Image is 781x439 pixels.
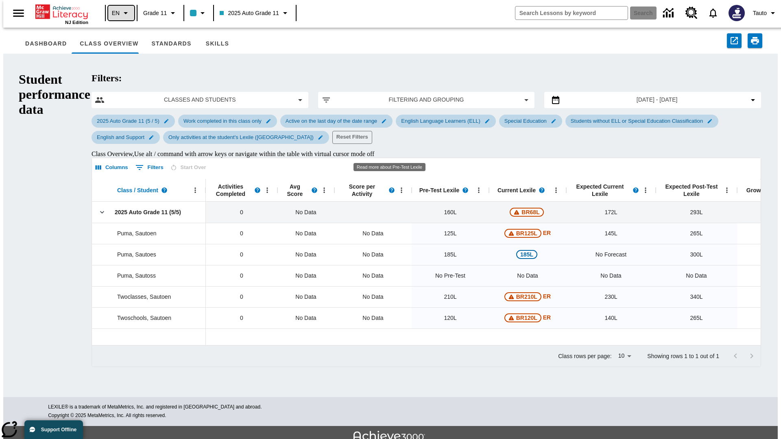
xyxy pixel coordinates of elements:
[95,95,305,105] button: Select classes and students menu item
[65,20,88,25] span: NJ Edition
[164,134,319,140] span: Only activities at the student's Lexile ([GEOGRAPHIC_DATA])
[291,246,320,263] span: No Data
[435,272,465,280] span: No Pre-Test, Puma, Sautoss
[513,289,541,304] span: BR210L
[115,208,181,216] span: 2025 Auto Grade 11 (5/5)
[513,311,541,325] span: BR120L
[145,34,198,54] button: Standards
[444,229,456,238] span: 125 Lexile, Puma, Sautoen
[358,310,387,326] div: No Data, Twoschools, Sautoen
[353,163,425,171] div: Read more about Pre-Test Lexile
[240,229,243,238] span: 0
[517,272,538,280] span: No Data
[489,286,566,307] div: Beginning reader 210 Lexile, ER, Based on the Lexile Reading measure, student is an Emerging Read...
[550,184,562,196] button: Open Menu
[489,223,566,244] div: Beginning reader 125 Lexile, ER, Based on the Lexile Reading measure, student is an Emerging Read...
[291,289,320,305] span: No Data
[570,183,630,198] span: Expected Current Lexile
[358,246,387,263] div: No Data, Puma, Sautoes
[690,314,702,322] span: 265 Lexile, Twoschools, Sautoen
[291,267,320,284] span: No Data
[251,184,264,196] button: Read more about Activities Completed
[565,115,718,128] div: Edit Students without ELL or Special Education Classification filter selected submenu item
[748,95,758,105] svg: Collapse Date Range Filter
[338,96,515,104] span: Filtering and Grouping
[727,33,742,48] button: Export to CSV
[543,230,551,236] span: ER
[566,118,708,124] span: Students without ELL or Special Education Classification
[604,208,617,217] span: 172 Lexile, 2025 Auto Grade 11 (5/5)
[639,184,652,196] button: Open Menu
[280,115,393,128] div: Edit Active on the last day of the date range filter selected submenu item
[473,184,485,196] button: Open Menu
[92,73,761,84] h2: Filters:
[513,226,541,241] span: BR125L
[7,1,31,25] button: Open side menu
[220,9,279,17] span: 2025 Auto Grade 11
[518,205,543,219] span: BR68L
[112,9,120,17] span: EN
[517,247,537,262] span: 185L
[281,183,308,198] span: Avg Score
[543,293,551,300] span: ER
[630,184,642,196] button: Read more about Expected Current Lexile
[216,6,293,20] button: Class: 2025 Auto Grade 11, Select your class
[690,250,702,259] span: 300 Lexile, Puma, Sautoes
[35,3,88,25] div: Home
[206,265,277,286] div: 0, Puma, Sautoss
[291,225,320,242] span: No Data
[291,204,320,221] span: No Data
[489,307,566,328] div: Beginning reader 120 Lexile, ER, Based on the Lexile Reading measure, student is an Emerging Read...
[277,307,334,328] div: No Data, Twoschools, Sautoen
[750,6,781,20] button: Profile/Settings
[277,286,334,307] div: No Data, Twoclasses, Sautoen
[73,34,145,54] button: Class Overview
[92,134,149,140] span: English and Support
[318,184,330,196] button: Open Menu
[98,208,106,216] svg: Click here to collapse the class row
[489,265,566,286] div: No Data, Puma, Sautoss
[444,208,456,217] span: 160 Lexile, 2025 Auto Grade 11 (5/5)
[358,289,387,305] div: No Data, Twoclasses, Sautoen
[419,187,460,194] span: Pre-Test Lexile
[690,208,702,217] span: 293 Lexile, 2025 Auto Grade 11 (5/5)
[240,250,243,259] span: 0
[660,183,723,198] span: Expected Post-Test Lexile
[291,310,320,326] span: No Data
[240,272,243,280] span: 0
[386,184,398,196] button: Read more about Score per Activity
[600,272,621,280] span: No Data, Puma, Sautoss
[308,184,321,196] button: Read more about the Average score
[48,403,733,411] p: LEXILE® is a trademark of MetaMetrics, Inc. and registered in [GEOGRAPHIC_DATA] and abroad.
[143,9,167,17] span: Grade 11
[210,183,251,198] span: Activities Completed
[444,250,456,259] span: 185 Lexile, Puma, Sautoes
[240,293,243,301] span: 0
[92,115,175,128] div: Edit 2025 Auto Grade 11 (5 / 5) filter selected submenu item
[681,2,702,24] a: Resource Center, Will open in new tab
[206,286,277,307] div: 0, Twoclasses, Sautoen
[396,118,485,124] span: English Language Learners (ELL)
[358,225,387,241] div: No Data, Puma, Sautoen
[338,183,386,198] span: Score per Activity
[94,161,130,174] button: Select columns
[753,9,767,17] span: Tauto
[647,352,719,360] p: Showing rows 1 to 1 out of 1
[19,34,73,54] button: Dashboard
[117,250,156,259] span: Puma, Sautoes
[543,314,551,321] span: ER
[497,187,536,194] span: Current Lexile
[396,115,495,128] div: Edit English Language Learners (ELL) filter selected submenu item
[117,314,171,322] span: Twoschools, Sautoen
[92,131,160,144] div: Edit English and Support filter selected submenu item
[515,7,628,20] input: search field
[444,293,456,301] span: 210 Lexile, Twoclasses, Sautoen
[729,5,745,21] img: Avatar
[178,115,277,128] div: Edit Work completed in this class only filter selected submenu item
[395,184,408,196] button: Open Menu
[358,267,387,284] div: No Data, Puma, Sautoss
[133,161,166,174] button: Show filters
[198,34,237,54] button: Skills
[48,413,166,418] span: Copyright © 2025 MetaMetrics, Inc. All rights reserved.
[604,314,617,322] span: 140 Lexile, Twoschools, Sautoen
